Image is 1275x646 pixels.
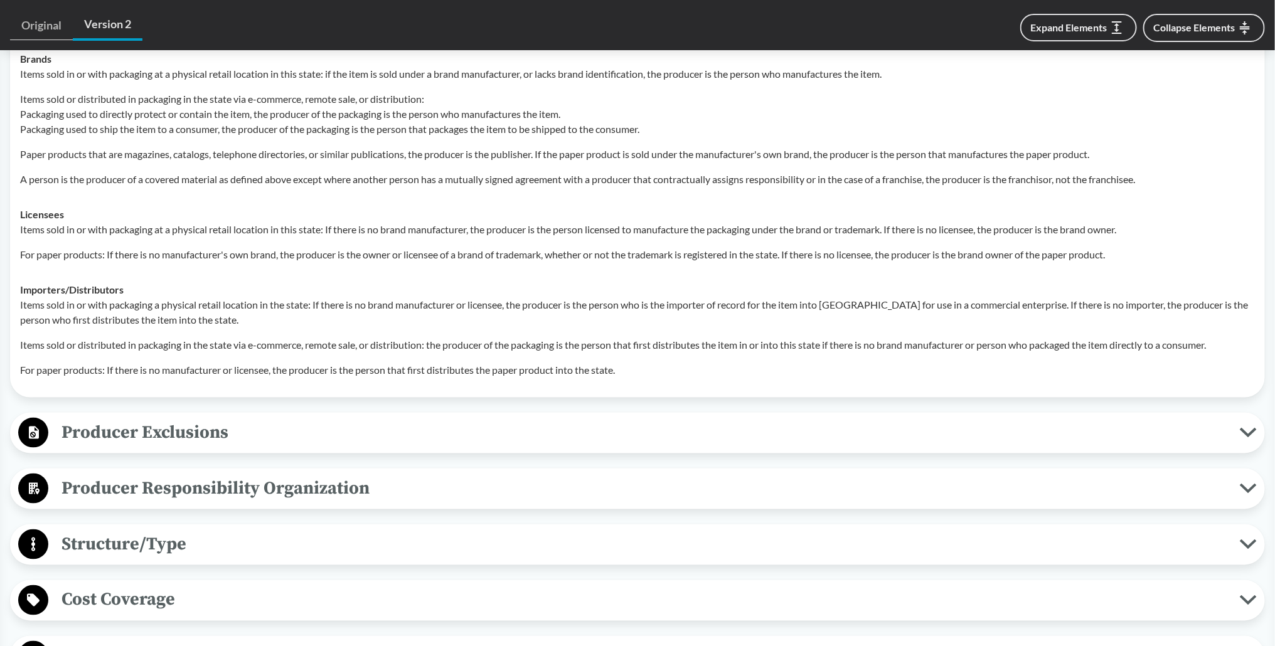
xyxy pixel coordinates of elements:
[14,417,1261,449] button: Producer Exclusions
[48,586,1240,614] span: Cost Coverage
[20,222,1255,237] p: Items sold in or with packaging at a physical retail location in this state: If there is no brand...
[10,11,73,40] a: Original
[20,92,1255,137] p: Items sold or distributed in packaging in the state via e-commerce, remote sale, or distribution:...
[48,530,1240,558] span: Structure/Type
[20,172,1255,187] p: A person is the producer of a covered material as defined above except where another person has a...
[20,283,124,295] strong: Importers/​Distributors
[14,473,1261,505] button: Producer Responsibility Organization
[20,363,1255,378] p: For paper products: If there is no manufacturer or licensee, the producer is the person that firs...
[20,53,51,65] strong: Brands
[20,147,1255,162] p: Paper products that are magazines, catalogs, telephone directories, or similar publications, the ...
[20,337,1255,352] p: Items sold or distributed in packaging in the state via e-commerce, remote sale, or distribution:...
[20,247,1255,262] p: For paper products: If there is no manufacturer's own brand, the producer is the owner or license...
[1020,14,1137,41] button: Expand Elements
[14,529,1261,561] button: Structure/Type
[20,297,1255,327] p: Items sold in or with packaging a physical retail location in the state: If there is no brand man...
[14,585,1261,617] button: Cost Coverage
[48,418,1240,447] span: Producer Exclusions
[20,66,1255,82] p: Items sold in or with packaging at a physical retail location in this state: if the item is sold ...
[1143,14,1265,42] button: Collapse Elements
[48,474,1240,502] span: Producer Responsibility Organization
[20,208,64,220] strong: Licensees
[73,10,142,41] a: Version 2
